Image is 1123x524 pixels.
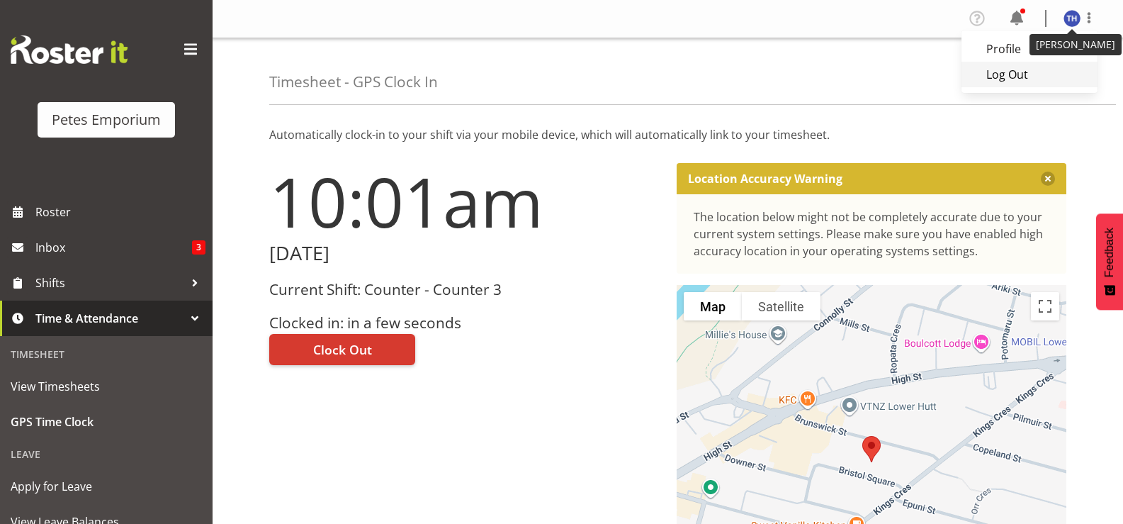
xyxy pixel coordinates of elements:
[269,74,438,90] h4: Timesheet - GPS Clock In
[1031,292,1059,320] button: Toggle fullscreen view
[1096,213,1123,310] button: Feedback - Show survey
[269,163,660,240] h1: 10:01am
[11,411,202,433] span: GPS Time Clock
[192,240,205,255] span: 3
[269,126,1066,143] p: Automatically clock-in to your shift via your mobile device, which will automatically link to you...
[11,35,128,64] img: Rosterit website logo
[11,476,202,497] span: Apply for Leave
[694,208,1050,260] div: The location below might not be completely accurate due to your current system settings. Please m...
[4,469,209,504] a: Apply for Leave
[688,172,842,186] p: Location Accuracy Warning
[742,292,820,320] button: Show satellite imagery
[961,36,1097,62] a: Profile
[961,62,1097,87] a: Log Out
[35,308,184,329] span: Time & Attendance
[269,243,660,264] h2: [DATE]
[684,292,742,320] button: Show street map
[35,237,192,258] span: Inbox
[4,404,209,440] a: GPS Time Clock
[4,340,209,369] div: Timesheet
[4,440,209,469] div: Leave
[1103,228,1116,277] span: Feedback
[269,334,415,365] button: Clock Out
[4,369,209,404] a: View Timesheets
[35,201,205,223] span: Roster
[52,109,161,130] div: Petes Emporium
[1041,172,1055,186] button: Close message
[269,315,660,331] h3: Clocked in: in a few seconds
[269,281,660,298] h3: Current Shift: Counter - Counter 3
[35,272,184,294] span: Shifts
[11,376,202,397] span: View Timesheets
[313,340,372,359] span: Clock Out
[1063,10,1080,27] img: teresa-hawkins9867.jpg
